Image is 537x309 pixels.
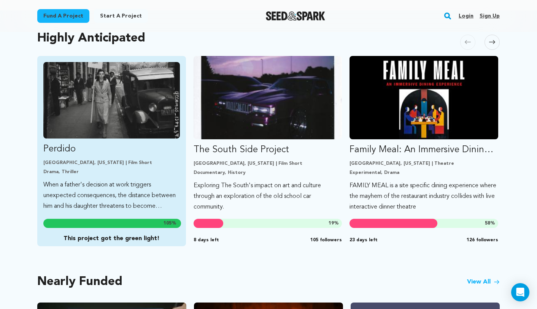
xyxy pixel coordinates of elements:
[43,62,180,212] a: Fund Perdido
[194,180,342,212] p: Exploring The South's impact on art and culture through an exploration of the old school car comm...
[194,170,342,176] p: Documentary, History
[194,161,342,167] p: [GEOGRAPHIC_DATA], [US_STATE] | Film Short
[350,144,498,156] p: Family Meal: An Immersive Dining Experience
[37,9,89,23] a: Fund a project
[266,11,326,21] a: Seed&Spark Homepage
[43,143,180,155] p: Perdido
[266,11,326,21] img: Seed&Spark Logo Dark Mode
[485,220,495,226] span: %
[94,9,148,23] a: Start a project
[350,170,498,176] p: Experimental, Drama
[480,10,500,22] a: Sign up
[329,220,339,226] span: %
[485,221,490,226] span: 58
[310,237,342,243] span: 105 followers
[194,56,342,212] a: Fund The South Side Project
[37,33,145,44] h2: Highly Anticipated
[43,234,180,243] p: This project got the green light!
[350,161,498,167] p: [GEOGRAPHIC_DATA], [US_STATE] | Theatre
[43,169,180,175] p: Drama, Thriller
[164,221,172,226] span: 105
[459,10,473,22] a: Login
[350,237,378,243] span: 23 days left
[37,277,122,287] h2: Nearly Funded
[350,180,498,212] p: FAMILY MEAL is a site specific dining experience where the mayhem of the restaurant industry coll...
[511,283,529,301] div: Open Intercom Messenger
[194,237,219,243] span: 8 days left
[164,220,176,226] span: %
[194,144,342,156] p: The South Side Project
[350,56,498,212] a: Fund Family Meal: An Immersive Dining Experience
[329,221,334,226] span: 19
[467,237,498,243] span: 126 followers
[43,160,180,166] p: [GEOGRAPHIC_DATA], [US_STATE] | Film Short
[467,277,500,287] a: View All
[43,180,180,212] p: When a father's decision at work triggers unexpected consequences, the distance between him and h...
